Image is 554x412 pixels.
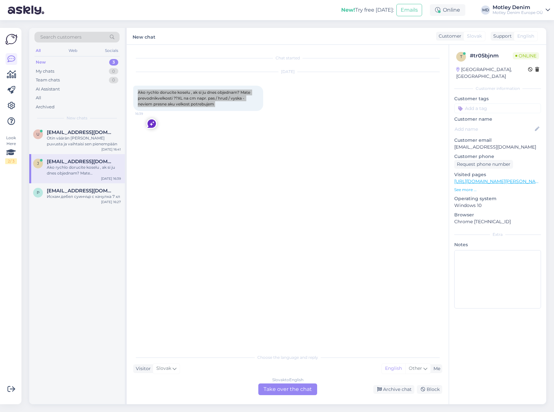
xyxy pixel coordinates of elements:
[454,187,541,193] p: See more ...
[47,194,121,200] div: Искам дебел суинчър с качулка 7 хл
[470,52,513,60] div: # tr05bjnm
[341,6,394,14] div: Try free [DATE]:
[460,54,462,59] span: t
[455,126,534,133] input: Add name
[101,147,121,152] div: [DATE] 16:41
[36,95,41,101] div: All
[454,241,541,248] p: Notes
[454,144,541,151] p: [EMAIL_ADDRESS][DOMAIN_NAME]
[133,365,151,372] div: Visitor
[133,355,442,360] div: Choose the language and reply
[454,218,541,225] p: Chrome [TECHNICAL_ID]
[109,77,118,83] div: 0
[454,212,541,218] p: Browser
[133,32,155,41] label: New chat
[37,161,39,166] span: j
[258,383,317,395] div: Take over the chat
[454,116,541,123] p: Customer name
[396,4,422,16] button: Emails
[138,90,251,106] span: Ako rychlo dorucite koselu , ak si ju dnes objednam? Mate prevodnikvelkosti ??XL na cm napr. pas ...
[454,103,541,113] input: Add a tag
[67,115,87,121] span: New chats
[454,86,541,91] div: Customer information
[5,158,17,164] div: 2 / 3
[36,59,46,66] div: New
[454,137,541,144] p: Customer email
[133,69,442,75] div: [DATE]
[40,34,82,41] span: Search customers
[454,153,541,160] p: Customer phone
[430,4,465,16] div: Online
[467,33,482,40] span: Slovak
[341,7,355,13] b: New!
[493,10,543,15] div: Motley Denim Europe OÜ
[272,377,303,383] div: Slovak to English
[67,46,79,55] div: Web
[101,176,121,181] div: [DATE] 16:39
[36,132,40,137] span: u
[417,385,442,394] div: Block
[36,86,60,92] div: AI Assistant
[47,159,114,164] span: j_bezek@yahoo.com
[431,365,440,372] div: Me
[5,135,17,164] div: Look Here
[101,200,121,204] div: [DATE] 16:27
[109,59,118,66] div: 3
[517,33,534,40] span: English
[37,190,40,195] span: p
[454,171,541,178] p: Visited pages
[34,46,42,55] div: All
[491,33,512,40] div: Support
[456,66,528,80] div: [GEOGRAPHIC_DATA], [GEOGRAPHIC_DATA]
[104,46,120,55] div: Socials
[5,33,18,45] img: Askly Logo
[454,160,513,169] div: Request phone number
[481,6,490,15] div: MD
[36,104,55,110] div: Archived
[436,33,461,40] div: Customer
[493,5,550,15] a: Motley DenimMotley Denim Europe OÜ
[382,364,405,373] div: English
[454,232,541,237] div: Extra
[493,5,543,10] div: Motley Denim
[454,195,541,202] p: Operating system
[47,188,114,194] span: penka_georgiev@abv.bg
[454,178,544,184] a: [URL][DOMAIN_NAME][PERSON_NAME]
[135,111,160,116] span: 16:39
[454,202,541,209] p: Windows 10
[454,95,541,102] p: Customer tags
[47,164,121,176] div: Ako rychlo dorucite koselu , ak si ju dnes objednam? Mate prevodnikvelkosti ??XL na cm napr. pas ...
[156,365,171,372] span: Slovak
[47,129,114,135] span: umeet59@yahoo.com
[513,52,539,59] span: Online
[36,77,60,83] div: Team chats
[47,135,121,147] div: Otin väärän [PERSON_NAME] puvusta ja vaihtaisi sen pienempään
[109,68,118,75] div: 0
[409,365,422,371] span: Other
[373,385,414,394] div: Archive chat
[36,68,54,75] div: My chats
[133,55,442,61] div: Chat started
